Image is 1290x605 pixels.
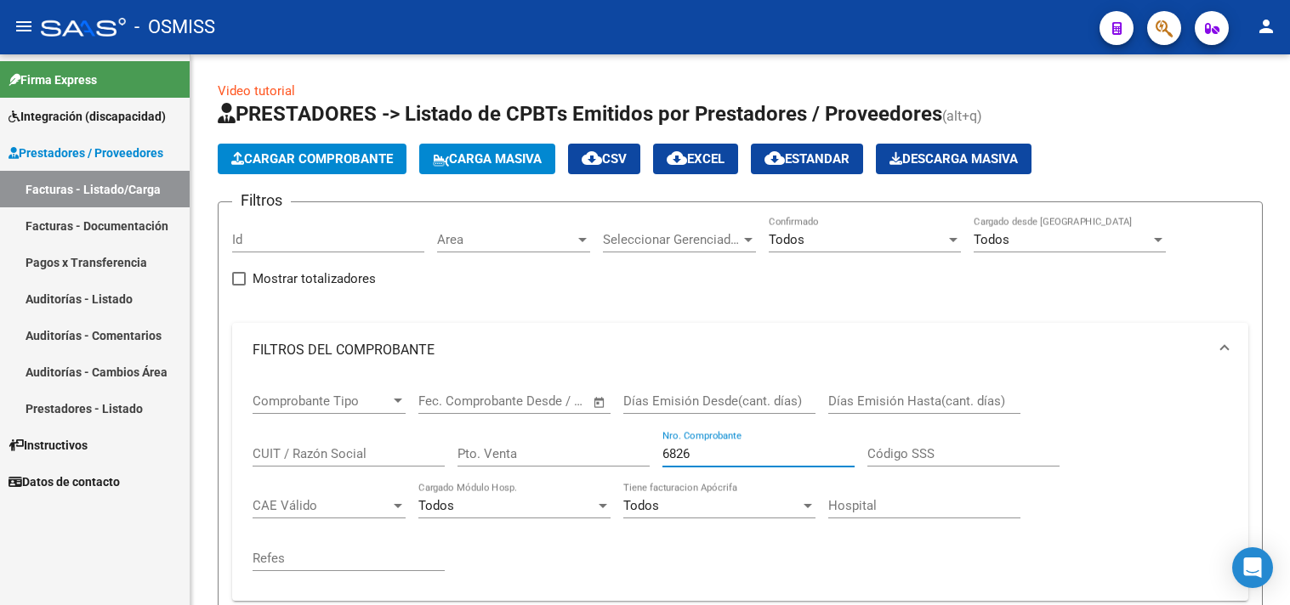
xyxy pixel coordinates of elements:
[1256,16,1276,37] mat-icon: person
[889,151,1018,167] span: Descarga Masiva
[9,436,88,455] span: Instructivos
[9,144,163,162] span: Prestadores / Proveedores
[764,148,785,168] mat-icon: cloud_download
[623,498,659,513] span: Todos
[253,393,390,409] span: Comprobante Tipo
[14,16,34,37] mat-icon: menu
[764,151,850,167] span: Estandar
[418,393,474,409] input: Start date
[582,148,602,168] mat-icon: cloud_download
[582,151,627,167] span: CSV
[653,144,738,174] button: EXCEL
[9,107,166,126] span: Integración (discapacidad)
[489,393,571,409] input: End date
[253,498,390,513] span: CAE Válido
[974,232,1009,247] span: Todos
[667,148,687,168] mat-icon: cloud_download
[667,151,725,167] span: EXCEL
[590,393,610,412] button: Open calendar
[419,144,555,174] button: Carga Masiva
[876,144,1031,174] app-download-masive: Descarga masiva de comprobantes (adjuntos)
[218,102,942,126] span: PRESTADORES -> Listado de CPBTs Emitidos por Prestadores / Proveedores
[232,189,291,212] h3: Filtros
[1232,547,1273,588] div: Open Intercom Messenger
[9,71,97,89] span: Firma Express
[253,341,1208,359] mat-panel-title: FILTROS DEL COMPROBANTE
[253,269,376,289] span: Mostrar totalizadores
[418,498,454,513] span: Todos
[751,144,863,174] button: Estandar
[603,232,741,247] span: Seleccionar Gerenciador
[433,151,542,167] span: Carga Masiva
[218,83,295,99] a: Video tutorial
[232,323,1248,377] mat-expansion-panel-header: FILTROS DEL COMPROBANTE
[568,144,640,174] button: CSV
[9,472,120,491] span: Datos de contacto
[231,151,393,167] span: Cargar Comprobante
[942,108,982,124] span: (alt+q)
[218,144,406,174] button: Cargar Comprobante
[134,8,215,46] span: - OSMISS
[769,232,804,247] span: Todos
[437,232,575,247] span: Area
[232,377,1248,601] div: FILTROS DEL COMPROBANTE
[876,144,1031,174] button: Descarga Masiva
